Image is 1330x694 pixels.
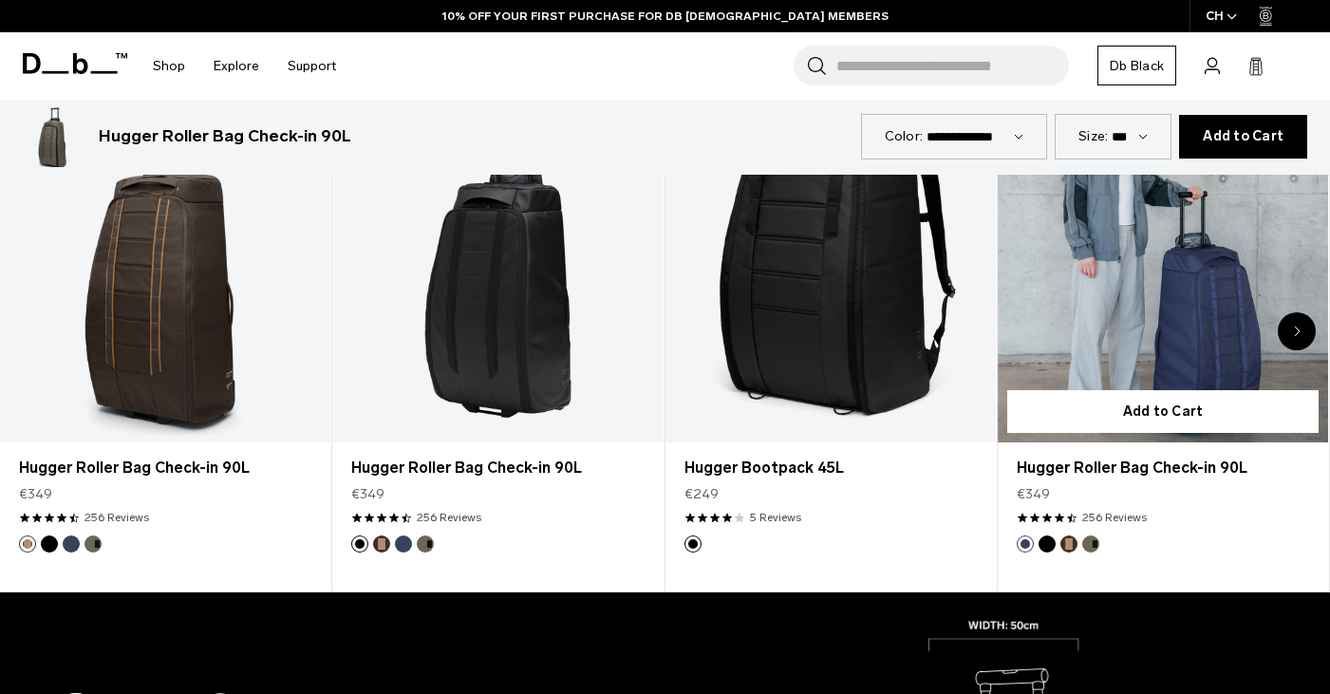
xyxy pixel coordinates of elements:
button: Forest Green [417,535,434,553]
a: Db Black [1097,46,1176,85]
a: Hugger Roller Bag Check-in 90L [19,457,311,479]
a: 5 reviews [750,509,801,526]
span: €249 [684,484,719,504]
a: Hugger Roller Bag Check-in 90L [1017,457,1309,479]
span: €349 [351,484,384,504]
button: Black Out [351,535,368,553]
a: Hugger Roller Bag Check-in 90L [351,457,644,479]
nav: Main Navigation [139,32,350,100]
button: Add to Cart [1179,115,1307,159]
a: Shop [153,32,185,100]
a: 10% OFF YOUR FIRST PURCHASE FOR DB [DEMOGRAPHIC_DATA] MEMBERS [442,8,889,25]
a: Hugger Roller Bag Check-in 90L [998,75,1328,442]
div: 2 / 8 [332,74,665,592]
div: Next slide [1278,312,1316,350]
button: Black Out [1039,535,1056,553]
a: 256 reviews [1082,509,1147,526]
span: €349 [1017,484,1050,504]
button: Espresso [1060,535,1077,553]
a: Explore [214,32,259,100]
div: 4 / 8 [998,74,1330,592]
button: Blue Hour [1017,535,1034,553]
button: Add to Cart [1007,390,1319,433]
span: Add to Cart [1203,129,1283,144]
label: Color: [885,126,924,146]
span: €349 [19,484,52,504]
a: Hugger Roller Bag Check-in 90L [332,75,663,442]
button: Forest Green [84,535,102,553]
button: Blue Hour [395,535,412,553]
a: Hugger Bootpack 45L [665,75,996,442]
img: Hugger Roller Bag Check-in 90L Forest Green [23,106,84,167]
button: Black Out [684,535,702,553]
button: Espresso [373,535,390,553]
a: 256 reviews [417,509,481,526]
label: Size: [1078,126,1108,146]
button: Black Out [41,535,58,553]
h3: Hugger Roller Bag Check-in 90L [99,124,351,149]
div: 3 / 8 [665,74,998,592]
a: 256 reviews [84,509,149,526]
a: Support [288,32,336,100]
button: Forest Green [1082,535,1099,553]
button: Blue Hour [63,535,80,553]
button: Espresso [19,535,36,553]
a: Hugger Bootpack 45L [684,457,977,479]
